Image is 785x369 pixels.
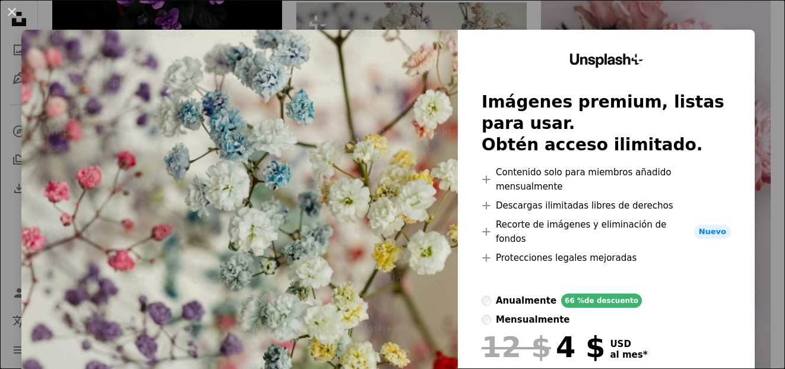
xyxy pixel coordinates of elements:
[496,313,569,327] div: mensualmente
[482,198,731,213] li: Descargas ilimitadas libres de derechos
[482,165,731,194] li: Contenido solo para miembros añadido mensualmente
[610,339,647,349] span: USD
[694,225,731,239] span: Nuevo
[482,332,551,362] span: 12 $
[482,332,605,362] div: 4 $
[561,294,642,308] div: 66 % de descuento
[496,294,556,308] div: anualmente
[482,315,491,324] input: mensualmente
[482,296,491,305] input: anualmente66 %de descuento
[482,251,731,265] li: Protecciones legales mejoradas
[610,349,647,360] span: al mes *
[482,92,731,156] h2: Imágenes premium, listas para usar. Obtén acceso ilimitado.
[482,217,731,246] li: Recorte de imágenes y eliminación de fondos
